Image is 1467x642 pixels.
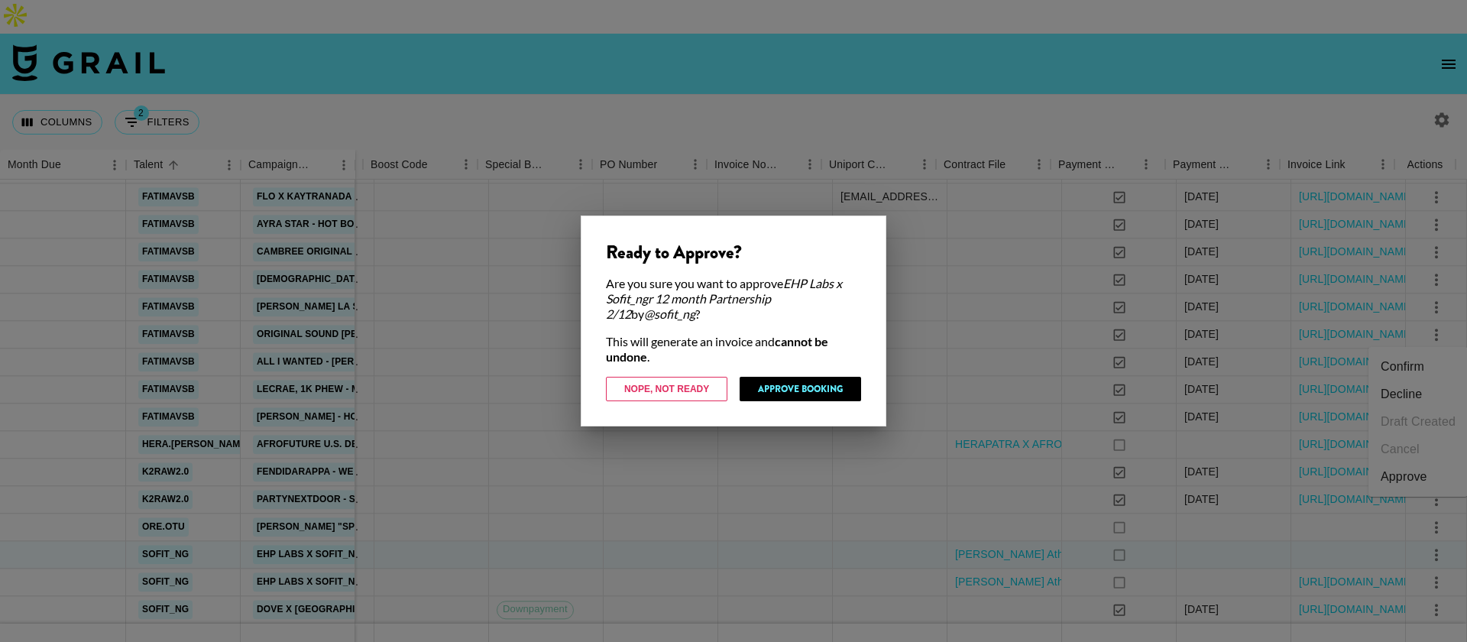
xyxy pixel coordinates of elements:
button: Approve Booking [740,377,861,401]
button: Nope, Not Ready [606,377,727,401]
div: Ready to Approve? [606,241,861,264]
div: This will generate an invoice and . [606,334,861,365]
strong: cannot be undone [606,334,828,364]
em: @ sofit_ng [644,306,695,321]
div: Are you sure you want to approve by ? [606,276,861,322]
em: EHP Labs x Sofit_ngr 12 month Partnership 2/12 [606,276,842,321]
